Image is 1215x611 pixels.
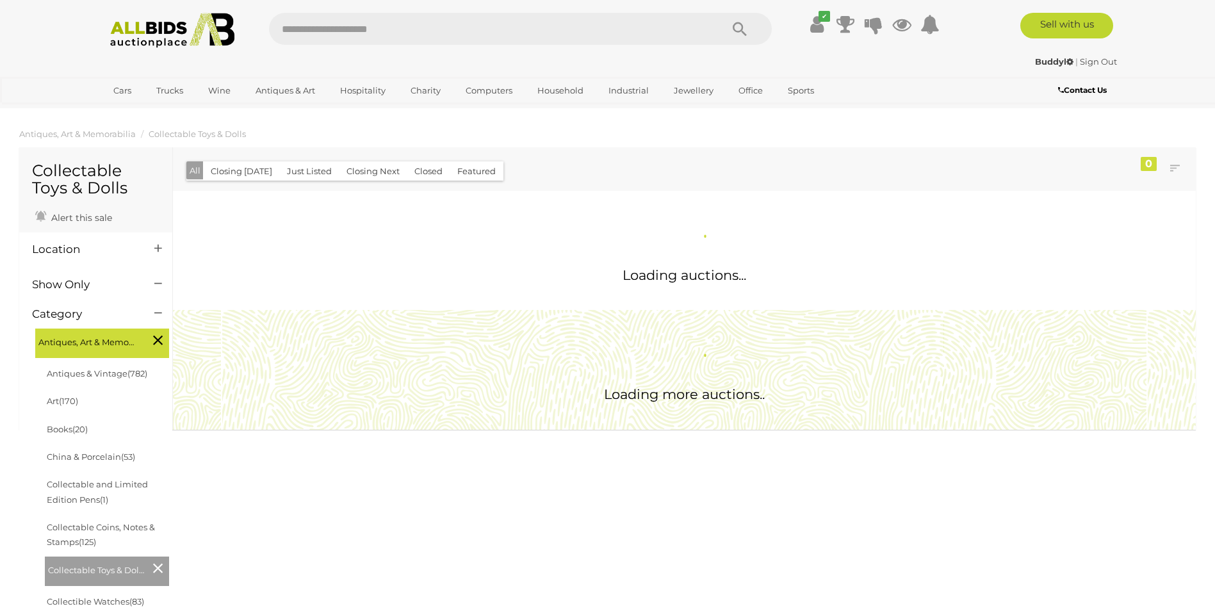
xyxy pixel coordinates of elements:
a: Sign Out [1080,56,1117,67]
span: Loading auctions... [623,267,746,283]
div: 0 [1141,157,1157,171]
a: Office [730,80,771,101]
span: (20) [72,424,88,434]
a: Sell with us [1020,13,1113,38]
strong: Buddyl [1035,56,1073,67]
a: Antiques, Art & Memorabilia [19,129,136,139]
a: Antiques & Vintage(782) [47,368,147,379]
a: China & Porcelain(53) [47,452,135,462]
a: Household [529,80,592,101]
a: Hospitality [332,80,394,101]
a: ✔ [808,13,827,36]
span: (53) [121,452,135,462]
a: Books(20) [47,424,88,434]
a: Art(170) [47,396,78,406]
a: Contact Us [1058,83,1110,97]
a: Cars [105,80,140,101]
a: Antiques & Art [247,80,323,101]
span: (170) [59,396,78,406]
h1: Collectable Toys & Dolls [32,162,159,197]
a: Collectable Toys & Dolls [149,129,246,139]
a: Alert this sale [32,207,115,226]
span: (782) [127,368,147,379]
a: Sports [779,80,822,101]
span: Alert this sale [48,212,112,224]
b: Contact Us [1058,85,1107,95]
a: Charity [402,80,449,101]
button: Featured [450,161,503,181]
span: (125) [79,537,96,547]
span: (1) [100,494,108,505]
a: Buddyl [1035,56,1075,67]
button: Closing Next [339,161,407,181]
a: Collectable Coins, Notes & Stamps(125) [47,522,155,547]
span: | [1075,56,1078,67]
a: Trucks [148,80,192,101]
a: [GEOGRAPHIC_DATA] [105,101,213,122]
a: Wine [200,80,239,101]
a: Jewellery [665,80,722,101]
h4: Location [32,243,135,256]
a: Collectable and Limited Edition Pens(1) [47,479,148,504]
span: Antiques, Art & Memorabilia [38,332,135,350]
span: Collectable Toys & Dolls [48,560,144,578]
button: Closed [407,161,450,181]
button: Just Listed [279,161,339,181]
span: (83) [129,596,144,607]
button: Search [708,13,772,45]
button: All [186,161,204,180]
img: Allbids.com.au [103,13,242,48]
h4: Show Only [32,279,135,291]
h4: Category [32,308,135,320]
i: ✔ [819,11,830,22]
button: Closing [DATE] [203,161,280,181]
a: Computers [457,80,521,101]
a: Collectible Watches(83) [47,596,144,607]
span: Loading more auctions.. [604,386,765,402]
a: Industrial [600,80,657,101]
